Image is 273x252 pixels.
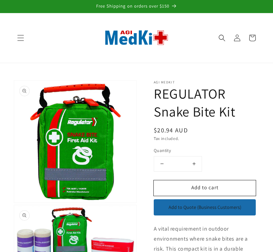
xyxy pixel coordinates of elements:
[154,80,256,84] p: AGI MedKit
[154,126,188,134] span: $20.94 AUD
[154,180,256,196] button: Add to cart
[191,184,219,191] span: Add to cart
[154,135,256,142] div: Tax included.
[154,199,256,216] button: Add to Quote (Business Customers)
[154,147,256,154] label: Quantity
[154,84,256,120] h1: REGULATOR Snake Bite Kit
[7,3,266,9] p: Free Shipping on orders over $150
[97,19,176,57] img: AGI MedKit
[214,30,230,46] summary: Search
[13,30,28,46] summary: Menu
